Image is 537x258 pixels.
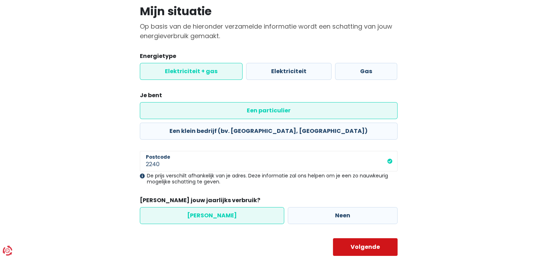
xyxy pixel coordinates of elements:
button: Volgende [333,238,398,256]
label: [PERSON_NAME] [140,207,284,224]
legend: Energietype [140,52,398,63]
legend: Je bent [140,91,398,102]
label: Gas [335,63,397,80]
p: Op basis van de hieronder verzamelde informatie wordt een schatting van jouw energieverbruik gema... [140,22,398,41]
label: Een klein bedrijf (bv. [GEOGRAPHIC_DATA], [GEOGRAPHIC_DATA]) [140,123,398,140]
div: De prijs verschilt afhankelijk van je adres. Deze informatie zal ons helpen om je een zo nauwkeur... [140,173,398,185]
legend: [PERSON_NAME] jouw jaarlijks verbruik? [140,196,398,207]
input: 1000 [140,151,398,171]
h1: Mijn situatie [140,5,398,18]
label: Neen [288,207,398,224]
label: Elektriciteit + gas [140,63,243,80]
label: Een particulier [140,102,398,119]
label: Elektriciteit [246,63,332,80]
